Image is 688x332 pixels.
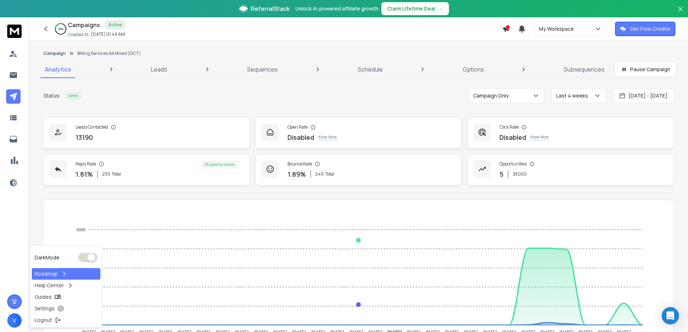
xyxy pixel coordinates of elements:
[287,169,306,179] p: 1.89 %
[32,291,100,303] a: Guides
[77,228,85,232] tspan: 5000
[102,171,110,177] span: 239
[112,171,121,177] span: Total
[35,293,52,301] p: Guides
[564,65,605,74] p: Subsequences
[499,124,519,130] p: Click Rate
[251,4,290,13] span: ReferralStack
[91,31,125,37] p: [DATE] 01:49 AM
[247,65,278,74] p: Sequences
[676,4,685,22] button: Close banner
[613,89,674,103] button: [DATE] - [DATE]
[539,25,577,33] p: My Workspace
[68,21,100,29] h1: Campaigns
[75,169,93,179] p: 1.81 %
[32,303,100,314] a: Settings
[287,161,312,167] p: Bounce Rate
[7,313,22,328] button: V
[499,169,503,179] p: 5
[43,51,66,56] button: Campaign
[499,161,527,167] p: Opportunities
[381,2,449,15] button: Claim Lifetime Deal→
[531,134,549,140] p: Know More
[467,117,674,148] a: Click RateDisabledKnow More
[35,270,58,277] p: Roadmap
[65,92,82,100] div: Active
[75,161,96,167] p: Reply Rate
[77,51,141,56] p: Billing Services All Mixed (OCT)
[32,280,100,291] a: Help Center
[32,268,100,280] a: Roadmap
[68,32,90,38] p: Created At:
[255,117,462,148] a: Open RateDisabledKnow More
[473,92,512,99] p: Campaign Only
[147,61,172,78] a: Leads
[559,61,609,78] a: Subsequences
[104,20,126,30] div: Active
[358,65,383,74] p: Schedule
[255,154,462,185] a: Bounce Rate1.89%249Total
[295,5,378,12] p: Unlock AI-powered affiliate growth
[662,307,679,324] div: Open Intercom Messenger
[556,92,591,99] p: Last 4 weeks
[35,305,55,312] p: Settings
[319,134,337,140] p: Know More
[35,254,60,261] p: Dark Mode
[630,25,670,33] p: Get Free Credits
[202,160,238,169] div: 2 % positive replies
[315,171,324,177] span: 249
[243,61,282,78] a: Sequences
[467,154,674,185] a: Opportunities5$5000
[354,61,387,78] a: Schedule
[40,61,75,78] a: Analytics
[287,124,308,130] p: Open Rate
[458,61,488,78] a: Options
[75,132,93,142] p: 13190
[58,27,64,31] p: 28 %
[615,22,675,36] button: Get Free Credits
[43,117,250,148] a: Leads Contacted13190
[35,282,64,289] p: Help Center
[287,132,314,142] p: Disabled
[615,62,676,77] button: Pause Campaign
[43,154,250,185] a: Reply Rate1.81%239Total2% positive replies
[75,124,108,130] p: Leads Contacted
[463,65,484,74] p: Options
[151,65,167,74] p: Leads
[438,5,443,12] span: →
[325,171,334,177] span: Total
[35,316,52,324] p: Logout
[43,92,61,99] p: Status:
[45,65,71,74] p: Analytics
[513,171,527,177] p: $ 5000
[499,132,526,142] p: Disabled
